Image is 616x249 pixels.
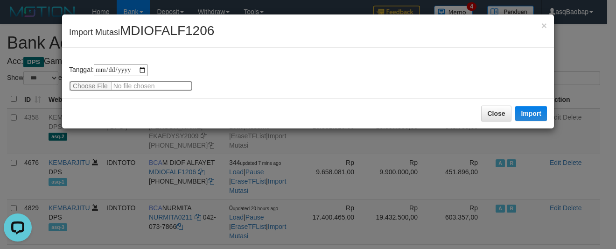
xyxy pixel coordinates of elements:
button: Close [541,21,547,30]
span: Import Mutasi [69,28,214,37]
span: MDIOFALF1206 [120,23,214,38]
button: Open LiveChat chat widget [4,4,32,32]
div: Tanggal: [69,64,547,91]
button: Import [515,106,547,121]
span: × [541,20,547,31]
button: Close [481,106,511,121]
